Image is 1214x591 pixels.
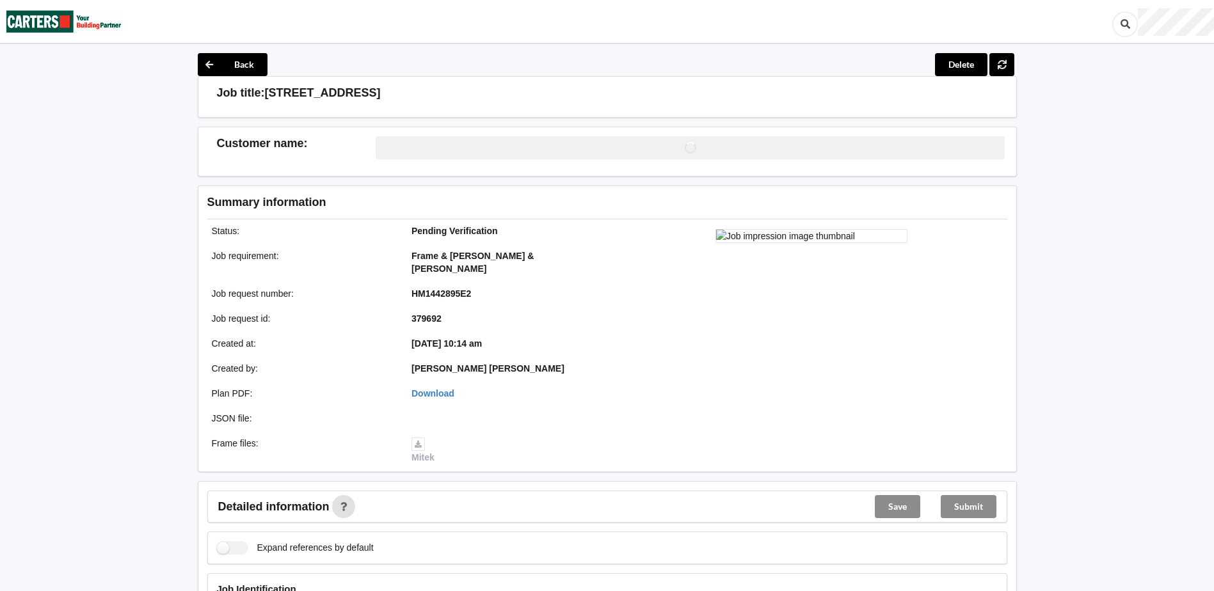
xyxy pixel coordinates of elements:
[935,53,987,76] button: Delete
[218,501,330,512] span: Detailed information
[198,53,268,76] button: Back
[217,86,265,100] h3: Job title:
[217,541,374,555] label: Expand references by default
[203,362,403,375] div: Created by :
[207,195,803,210] h3: Summary information
[265,86,381,100] h3: [STREET_ADDRESS]
[411,313,442,324] b: 379692
[203,412,403,425] div: JSON file :
[411,388,454,398] a: Download
[203,437,403,464] div: Frame files :
[411,363,564,374] b: [PERSON_NAME] [PERSON_NAME]
[1138,8,1214,36] div: User Profile
[411,251,534,274] b: Frame & [PERSON_NAME] & [PERSON_NAME]
[411,288,471,299] b: HM1442895E2
[411,338,482,349] b: [DATE] 10:14 am
[715,229,907,243] img: Job impression image thumbnail
[411,226,498,236] b: Pending Verification
[203,387,403,400] div: Plan PDF :
[6,1,122,42] img: Carters
[203,249,403,275] div: Job requirement :
[203,337,403,350] div: Created at :
[411,438,435,462] a: Mitek
[203,287,403,300] div: Job request number :
[203,225,403,237] div: Status :
[203,312,403,325] div: Job request id :
[217,136,376,151] h3: Customer name :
